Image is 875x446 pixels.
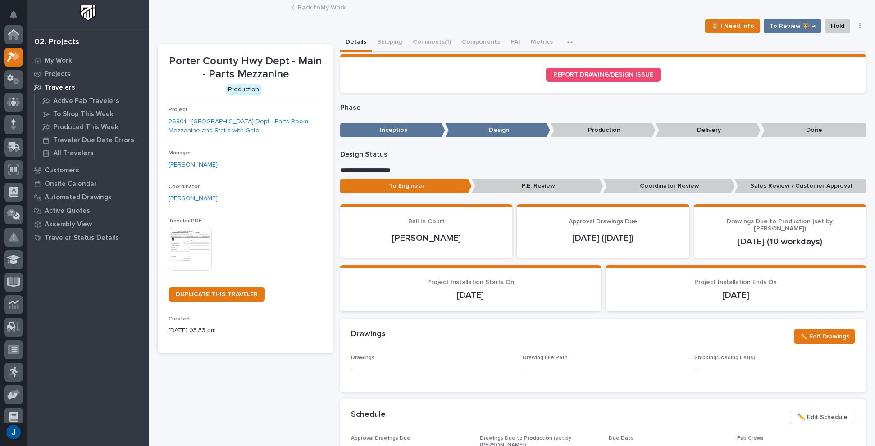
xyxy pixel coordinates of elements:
span: ⏳ I Need Info [711,21,754,32]
a: Travelers [27,81,149,94]
button: ✏️ Edit Schedule [790,410,855,424]
button: Notifications [4,5,23,24]
span: To Review 👨‍🏭 → [770,21,816,32]
button: ⏳ I Need Info [705,19,760,33]
a: All Travelers [35,147,149,159]
button: Hold [825,19,850,33]
button: Components [456,33,506,52]
a: Back toMy Work [298,2,346,12]
button: users-avatar [4,423,23,441]
p: Projects [45,70,71,78]
button: Metrics [525,33,558,52]
h2: Drawings [351,329,386,339]
h2: Schedule [351,410,386,420]
p: Inception [340,123,445,138]
a: Assembly View [27,217,149,231]
p: Onsite Calendar [45,180,97,188]
span: Ball In Court [408,218,445,225]
p: Active Quotes [45,207,90,215]
button: ✏️ Edit Drawings [794,329,855,344]
p: Delivery [656,123,761,138]
span: Created [169,316,190,322]
a: Traveler Status Details [27,231,149,244]
p: [DATE] [351,290,590,301]
p: Design Status [340,150,866,159]
a: Projects [27,67,149,81]
a: Active Quotes [27,204,149,217]
span: DUPLICATE THIS TRAVELER [176,291,258,297]
span: ✏️ Edit Drawings [800,331,849,342]
p: P.E. Review [472,179,603,194]
a: To Shop This Week [35,108,149,120]
p: [DATE] 03:33 pm [169,326,322,335]
div: Production [226,84,261,95]
p: Customers [45,167,79,175]
a: Traveler Due Date Errors [35,134,149,146]
p: Phase [340,104,866,112]
p: - [694,365,855,374]
p: Porter County Hwy Dept - Main - Parts Mezzanine [169,55,322,81]
span: Project [169,107,187,113]
p: Sales Review / Customer Approval [734,179,866,194]
span: Manager [169,150,191,156]
a: [PERSON_NAME] [169,194,218,203]
a: Onsite Calendar [27,177,149,190]
a: Customers [27,163,149,177]
div: 02. Projects [34,37,79,47]
a: Active Fab Travelers [35,95,149,107]
p: - [351,365,512,374]
p: Assembly View [45,221,92,229]
p: All Travelers [53,149,94,158]
span: Hold [831,21,844,32]
span: Drawings Due to Production (set by [PERSON_NAME]) [727,218,833,232]
p: [DATE] (10 workdays) [705,236,855,247]
p: Done [761,123,866,138]
span: Traveler PDF [169,218,202,224]
p: Active Fab Travelers [53,97,119,105]
p: [DATE] [616,290,856,301]
a: Automated Drawings [27,190,149,204]
a: [PERSON_NAME] [169,160,218,170]
p: Produced This Week [53,123,118,131]
a: Produced This Week [35,121,149,133]
a: My Work [27,54,149,67]
span: Due Date [609,436,634,441]
p: - [523,365,524,374]
a: 26801 - [GEOGRAPHIC_DATA] Dept - Parts Room Mezzanine and Stairs with Gate [169,117,322,136]
span: Approval Drawings Due [351,436,410,441]
a: DUPLICATE THIS TRAVELER [169,287,265,302]
p: Traveler Status Details [45,234,119,242]
p: [PERSON_NAME] [351,233,501,243]
p: Coordinator Review [603,179,735,194]
p: [DATE] ([DATE]) [528,233,678,243]
p: Traveler Due Date Errors [53,136,134,144]
p: Travelers [45,84,75,92]
span: ✏️ Edit Schedule [798,412,848,423]
p: To Shop This Week [53,110,114,118]
p: Design [445,123,550,138]
div: Notifications [11,11,23,25]
span: REPORT DRAWING/DESIGN ISSUE [553,72,653,78]
span: Coordinator [169,184,200,189]
span: Shipping/Loading List(s) [694,355,755,360]
a: REPORT DRAWING/DESIGN ISSUE [546,68,661,82]
span: Project Installation Starts On [427,279,514,285]
img: Workspace Logo [80,5,96,21]
p: My Work [45,57,72,65]
p: Production [551,123,656,138]
p: Automated Drawings [45,194,112,202]
button: Comments (1) [407,33,456,52]
span: Approval Drawings Due [569,218,637,225]
p: To Engineer [340,179,472,194]
button: Details [340,33,372,52]
span: Drawings [351,355,374,360]
span: Fab Crews [737,436,764,441]
span: Drawing File Path [523,355,568,360]
button: Shipping [372,33,407,52]
button: To Review 👨‍🏭 → [764,19,821,33]
button: FAI [506,33,525,52]
span: Project Installation Ends On [694,279,777,285]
